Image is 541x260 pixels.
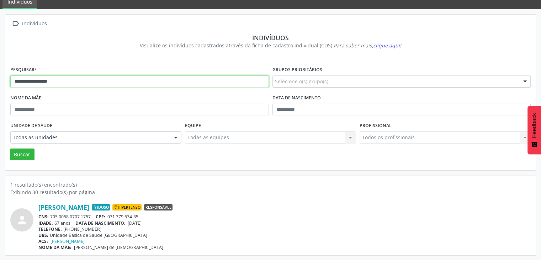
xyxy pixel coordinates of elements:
div: 1 resultado(s) encontrado(s) [10,181,531,188]
span: Hipertenso [112,204,142,210]
label: Data de nascimento [272,93,321,104]
div: Indivíduos [15,34,526,42]
i: Para saber mais, [334,42,401,49]
div: 67 anos [38,220,531,226]
span: UBS: [38,232,48,238]
label: Nome da mãe [10,93,41,104]
label: Profissional [360,120,392,131]
div: 705 0058 0707 1757 [38,214,531,220]
span: TELEFONE: [38,226,62,232]
label: Pesquisar [10,64,37,76]
span: [PERSON_NAME] de [DEMOGRAPHIC_DATA] [74,244,163,250]
span: Feedback [531,113,537,138]
label: Unidade de saúde [10,120,52,131]
span: 031.379.634-35 [107,214,138,220]
span: ACS: [38,238,48,244]
span: IDADE: [38,220,53,226]
span: [DATE] [128,220,142,226]
span: CNS: [38,214,49,220]
i: person [16,214,28,227]
div: Indivíduos [21,19,48,29]
a:  Indivíduos [10,19,48,29]
div: Exibindo 30 resultado(s) por página [10,188,531,196]
span: CPF: [96,214,105,220]
label: Grupos prioritários [272,64,322,76]
i:  [10,19,21,29]
div: Unidade Basica de Saude [GEOGRAPHIC_DATA] [38,232,531,238]
button: Feedback - Mostrar pesquisa [527,106,541,154]
span: Idoso [92,204,110,210]
a: [PERSON_NAME] [38,203,89,211]
div: Visualize os indivíduos cadastrados através da ficha de cadastro individual (CDS). [15,42,526,49]
div: [PHONE_NUMBER] [38,226,531,232]
button: Buscar [10,149,35,161]
span: Responsável [144,204,173,210]
label: Equipe [185,120,201,131]
span: clique aqui! [373,42,401,49]
span: Selecione o(s) grupo(s) [275,78,328,85]
span: NOME DA MÃE: [38,244,71,250]
a: [PERSON_NAME] [51,238,85,244]
span: Todas as unidades [13,134,167,141]
span: DATA DE NASCIMENTO: [75,220,126,226]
